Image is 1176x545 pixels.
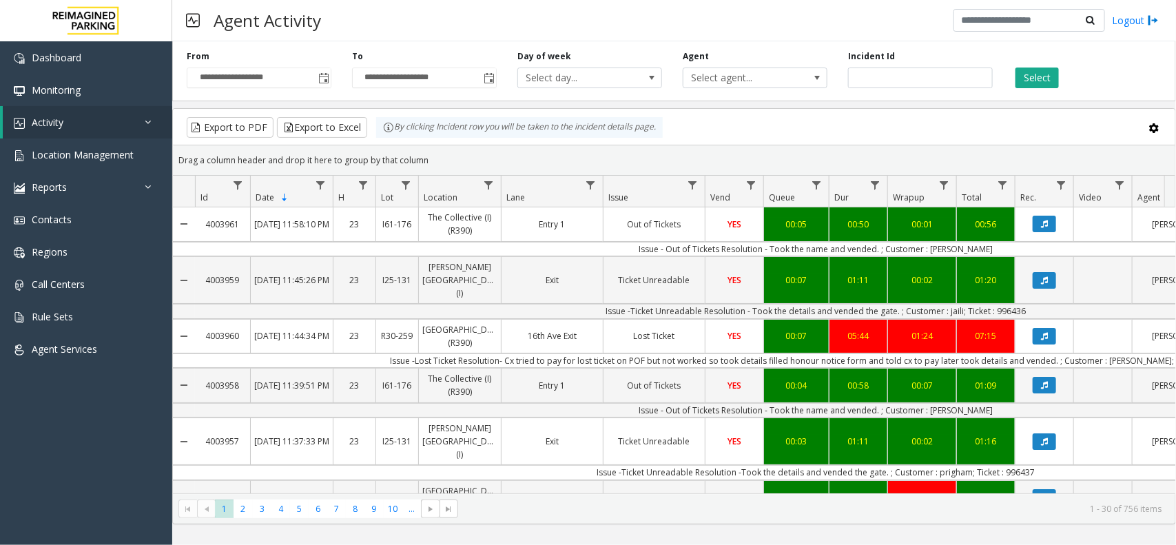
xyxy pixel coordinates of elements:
[960,329,1011,342] div: 07:15
[173,363,195,407] a: Collapse Details
[419,418,501,465] a: [PERSON_NAME][GEOGRAPHIC_DATA] (I)
[767,218,825,231] div: 00:05
[502,214,603,234] a: Entry 1
[833,329,884,342] div: 05:44
[251,487,333,507] a: [DATE] 11:36:19 PM
[376,376,418,395] a: I61-176
[705,326,763,346] a: YES
[829,487,887,507] a: 00:41
[960,379,1011,392] div: 01:09
[888,376,956,395] a: 00:07
[767,274,825,287] div: 00:07
[764,270,829,290] a: 00:07
[419,369,501,402] a: The Collective (I) (R390)
[333,326,375,346] a: 23
[14,215,25,226] img: 'icon'
[419,207,501,240] a: The Collective (I) (R390)
[957,376,1015,395] a: 01:09
[376,117,663,138] div: By clicking Incident row you will be taken to the incident details page.
[173,202,195,246] a: Collapse Details
[742,176,761,194] a: Vend Filter Menu
[517,50,571,63] label: Day of week
[352,50,363,63] label: To
[957,270,1015,290] a: 01:20
[1112,13,1159,28] a: Logout
[960,435,1011,448] div: 01:16
[173,314,195,358] a: Collapse Details
[376,270,418,290] a: I25-131
[383,122,394,133] img: infoIcon.svg
[279,192,290,203] span: Sortable
[354,176,373,194] a: H Filter Menu
[728,330,741,342] span: YES
[419,257,501,304] a: [PERSON_NAME][GEOGRAPHIC_DATA] (I)
[1111,176,1129,194] a: Video Filter Menu
[888,487,956,507] a: 00:46
[705,270,763,290] a: YES
[32,245,68,258] span: Regions
[833,491,884,504] div: 00:41
[444,504,455,515] span: Go to the last page
[767,435,825,448] div: 00:03
[333,270,375,290] a: 23
[891,329,953,342] div: 01:24
[829,214,887,234] a: 00:50
[384,500,402,518] span: Page 10
[728,491,741,503] span: NO
[683,176,702,194] a: Issue Filter Menu
[421,500,440,519] span: Go to the next page
[502,487,603,507] a: 16th Ave Exit
[891,379,953,392] div: 00:07
[14,247,25,258] img: 'icon'
[705,431,763,451] a: YES
[32,83,81,96] span: Monitoring
[397,176,415,194] a: Lot Filter Menu
[710,192,730,203] span: Vend
[604,487,705,507] a: Lost Ticket
[888,214,956,234] a: 00:01
[728,435,741,447] span: YES
[187,117,274,138] button: Export to PDF
[346,500,364,518] span: Page 8
[376,431,418,451] a: I25-131
[333,487,375,507] a: 23
[957,431,1015,451] a: 01:16
[229,176,247,194] a: Id Filter Menu
[764,376,829,395] a: 00:04
[829,270,887,290] a: 01:11
[604,326,705,346] a: Lost Ticket
[195,376,250,395] a: 4003958
[215,500,234,518] span: Page 1
[848,50,895,63] label: Incident Id
[200,192,208,203] span: Id
[833,218,884,231] div: 00:50
[338,192,344,203] span: H
[960,218,1011,231] div: 00:56
[705,214,763,234] a: YES
[419,481,501,514] a: [GEOGRAPHIC_DATA] (R390)
[376,214,418,234] a: I61-176
[195,487,250,507] a: 4003956
[891,491,953,504] div: 00:46
[728,218,741,230] span: YES
[1052,176,1071,194] a: Rec. Filter Menu
[581,176,600,194] a: Lane Filter Menu
[14,85,25,96] img: 'icon'
[960,274,1011,287] div: 01:20
[424,192,457,203] span: Location
[891,274,953,287] div: 00:02
[705,376,763,395] a: YES
[833,274,884,287] div: 01:11
[195,431,250,451] a: 4003957
[608,192,628,203] span: Issue
[195,326,250,346] a: 4003960
[518,68,632,88] span: Select day...
[888,431,956,451] a: 00:02
[333,214,375,234] a: 23
[683,68,798,88] span: Select agent...
[14,53,25,64] img: 'icon'
[32,310,73,323] span: Rule Sets
[728,380,741,391] span: YES
[888,326,956,346] a: 01:24
[767,491,825,504] div: 00:06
